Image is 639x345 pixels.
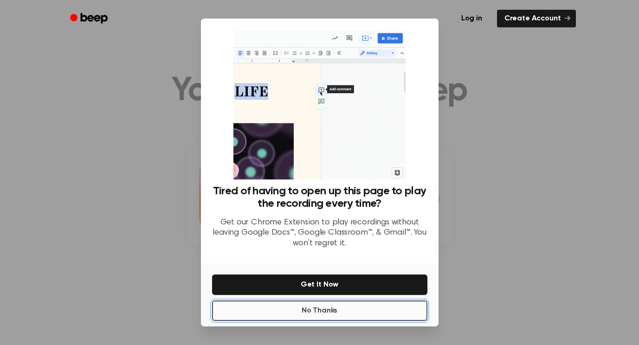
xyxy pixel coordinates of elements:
[212,217,427,249] p: Get our Chrome Extension to play recordings without leaving Google Docs™, Google Classroom™, & Gm...
[212,185,427,210] h3: Tired of having to open up this page to play the recording every time?
[497,10,576,27] a: Create Account
[212,300,427,321] button: No Thanks
[64,10,116,28] a: Beep
[452,8,491,29] a: Log in
[233,30,406,179] img: Beep extension in action
[212,275,427,295] button: Get It Now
